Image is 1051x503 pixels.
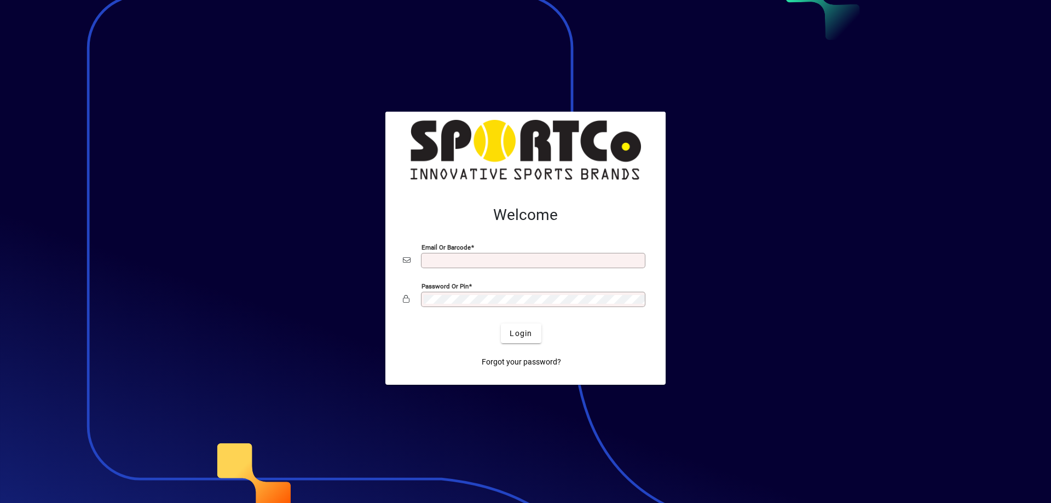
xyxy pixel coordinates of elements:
[501,323,541,343] button: Login
[421,282,469,290] mat-label: Password or Pin
[477,352,565,372] a: Forgot your password?
[510,328,532,339] span: Login
[421,244,471,251] mat-label: Email or Barcode
[482,356,561,368] span: Forgot your password?
[403,206,648,224] h2: Welcome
